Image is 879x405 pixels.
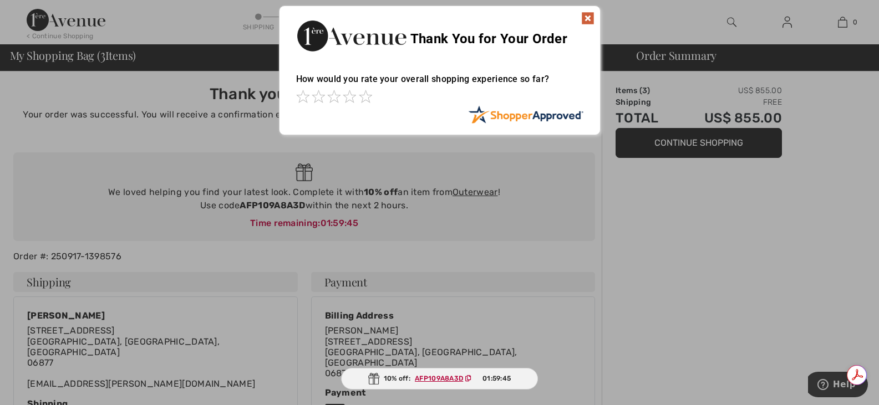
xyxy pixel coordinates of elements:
span: 01:59:45 [482,373,511,383]
span: Thank You for Your Order [410,31,567,47]
img: x [581,12,595,25]
img: Gift.svg [368,373,379,385]
div: 10% off: [341,368,538,389]
div: How would you rate your overall shopping experience so far? [296,63,583,105]
ins: AFP109A8A3D [415,375,463,382]
img: Thank You for Your Order [296,17,407,54]
span: Help [25,8,48,18]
